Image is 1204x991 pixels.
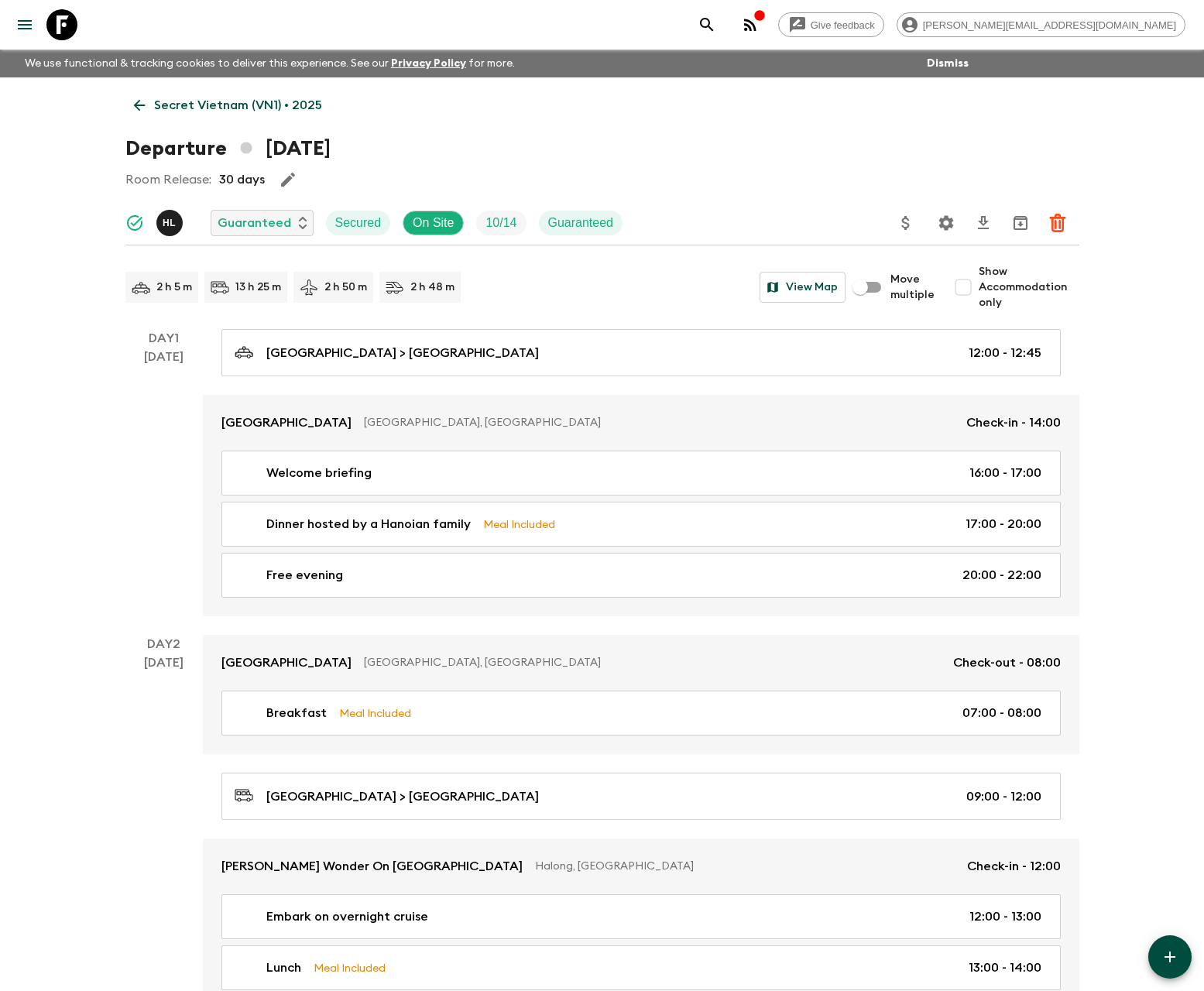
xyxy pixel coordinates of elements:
p: [GEOGRAPHIC_DATA], [GEOGRAPHIC_DATA] [364,655,941,670]
p: Meal Included [483,516,555,533]
p: Breakfast [266,704,327,722]
div: On Site [403,211,464,235]
button: Delete [1042,207,1073,238]
p: [GEOGRAPHIC_DATA] [221,653,352,672]
p: Halong, [GEOGRAPHIC_DATA] [535,859,955,874]
a: Embark on overnight cruise12:00 - 13:00 [221,894,1061,939]
button: Update Price, Early Bird Discount and Costs [890,207,921,238]
p: 16:00 - 17:00 [969,464,1041,482]
div: Secured [326,211,391,235]
p: 10 / 14 [485,214,516,232]
span: Give feedback [802,19,883,31]
p: Secret Vietnam (VN1) • 2025 [154,96,322,115]
a: Welcome briefing16:00 - 17:00 [221,451,1061,495]
a: Free evening20:00 - 22:00 [221,553,1061,598]
p: 17:00 - 20:00 [966,515,1041,533]
p: Meal Included [314,959,386,976]
p: Check-in - 12:00 [967,857,1061,876]
p: 2 h 5 m [156,279,192,295]
a: [PERSON_NAME] Wonder On [GEOGRAPHIC_DATA]Halong, [GEOGRAPHIC_DATA]Check-in - 12:00 [203,838,1079,894]
a: BreakfastMeal Included07:00 - 08:00 [221,691,1061,736]
p: Free evening [266,566,343,585]
a: [GEOGRAPHIC_DATA] > [GEOGRAPHIC_DATA]12:00 - 12:45 [221,329,1061,376]
p: [GEOGRAPHIC_DATA] > [GEOGRAPHIC_DATA] [266,787,539,806]
p: [PERSON_NAME] Wonder On [GEOGRAPHIC_DATA] [221,857,523,876]
span: Hoang Le Ngoc [156,214,186,227]
p: Guaranteed [218,214,291,232]
a: Privacy Policy [391,58,466,69]
p: 13:00 - 14:00 [969,958,1041,977]
p: [GEOGRAPHIC_DATA] [221,413,352,432]
p: Check-out - 08:00 [953,653,1061,672]
p: Check-in - 14:00 [966,413,1061,432]
button: Download CSV [968,207,999,238]
span: Show Accommodation only [979,264,1079,310]
p: 2 h 48 m [410,279,455,295]
p: Embark on overnight cruise [266,907,428,926]
div: [DATE] [144,348,184,616]
p: Day 2 [125,635,203,653]
p: Meal Included [339,705,411,722]
p: H L [163,217,176,229]
p: 2 h 50 m [324,279,367,295]
p: Guaranteed [548,214,614,232]
button: Archive (Completed, Cancelled or Unsynced Departures only) [1005,207,1036,238]
button: menu [9,9,40,40]
p: Secured [335,214,382,232]
a: [GEOGRAPHIC_DATA][GEOGRAPHIC_DATA], [GEOGRAPHIC_DATA]Check-out - 08:00 [203,635,1079,691]
button: View Map [760,272,846,303]
a: Secret Vietnam (VN1) • 2025 [125,90,331,121]
p: 07:00 - 08:00 [962,704,1041,722]
a: LunchMeal Included13:00 - 14:00 [221,945,1061,990]
p: 12:00 - 13:00 [969,907,1041,926]
p: [GEOGRAPHIC_DATA] > [GEOGRAPHIC_DATA] [266,344,539,362]
p: 30 days [219,170,265,189]
button: Settings [931,207,962,238]
p: We use functional & tracking cookies to deliver this experience. See our for more. [19,50,521,77]
h1: Departure [DATE] [125,133,331,164]
a: [GEOGRAPHIC_DATA][GEOGRAPHIC_DATA], [GEOGRAPHIC_DATA]Check-in - 14:00 [203,395,1079,451]
p: [GEOGRAPHIC_DATA], [GEOGRAPHIC_DATA] [364,415,954,430]
p: Welcome briefing [266,464,372,482]
svg: Synced Successfully [125,214,144,232]
p: 20:00 - 22:00 [962,566,1041,585]
a: Give feedback [778,12,884,37]
p: 09:00 - 12:00 [966,787,1041,806]
p: 13 h 25 m [235,279,281,295]
p: Lunch [266,958,301,977]
p: Dinner hosted by a Hanoian family [266,515,471,533]
button: search adventures [691,9,722,40]
div: [PERSON_NAME][EMAIL_ADDRESS][DOMAIN_NAME] [897,12,1185,37]
button: HL [156,210,186,236]
div: Trip Fill [476,211,526,235]
p: Room Release: [125,170,211,189]
span: Move multiple [890,272,935,303]
p: On Site [413,214,454,232]
p: Day 1 [125,329,203,348]
a: Dinner hosted by a Hanoian familyMeal Included17:00 - 20:00 [221,502,1061,547]
span: [PERSON_NAME][EMAIL_ADDRESS][DOMAIN_NAME] [914,19,1185,31]
p: 12:00 - 12:45 [969,344,1041,362]
a: [GEOGRAPHIC_DATA] > [GEOGRAPHIC_DATA]09:00 - 12:00 [221,773,1061,820]
button: Dismiss [923,53,972,74]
